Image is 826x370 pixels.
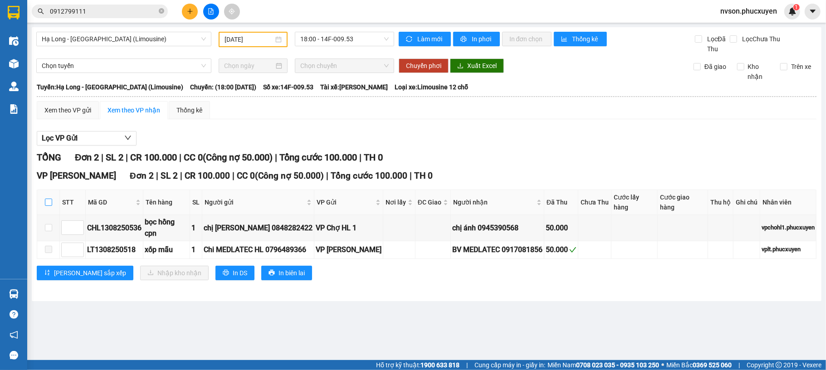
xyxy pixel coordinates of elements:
[4,26,91,58] span: Gửi hàng [GEOGRAPHIC_DATA]: Hotline:
[738,34,782,44] span: Lọc Chưa Thu
[410,170,412,181] span: |
[106,152,123,163] span: SL 2
[314,241,383,259] td: VP Loong Toòng
[215,266,254,280] button: printerIn DS
[42,132,78,144] span: Lọc VP Gửi
[9,59,19,68] img: warehouse-icon
[474,360,545,370] span: Cung cấp máy in - giấy in:
[611,190,658,215] th: Cước lấy hàng
[359,152,362,163] span: |
[44,269,50,277] span: sort-ascending
[223,269,229,277] span: printer
[9,82,19,91] img: warehouse-icon
[809,7,817,15] span: caret-down
[50,6,157,16] input: Tìm tên, số ĐT hoặc mã đơn
[418,197,441,207] span: ĐC Giao
[145,216,188,239] div: bọc hồng cpn
[331,170,407,181] span: Tổng cước 100.000
[8,61,87,85] span: Gửi hàng Hạ Long: Hotline:
[701,62,730,72] span: Đã giao
[10,310,18,319] span: question-circle
[793,4,800,10] sup: 1
[417,34,444,44] span: Làm mới
[420,361,459,369] strong: 1900 633 818
[87,222,142,234] div: CHL1308250536
[9,36,19,46] img: warehouse-icon
[300,32,389,46] span: 18:00 - 14F-009.53
[233,268,247,278] span: In DS
[744,62,774,82] span: Kho nhận
[206,152,269,163] span: Công nợ 50.000
[10,5,85,24] strong: Công ty TNHH Phúc Xuyên
[9,289,19,299] img: warehouse-icon
[224,4,240,19] button: aim
[10,331,18,339] span: notification
[762,245,815,254] div: vplt.phucxuyen
[224,61,274,71] input: Chọn ngày
[126,152,128,163] span: |
[19,43,91,58] strong: 0888 827 827 - 0848 827 827
[713,5,784,17] span: nvson.phucxuyen
[364,152,383,163] span: TH 0
[180,170,182,181] span: |
[561,36,569,43] span: bar-chart
[37,266,133,280] button: sort-ascending[PERSON_NAME] sắp xếp
[258,170,321,181] span: Công nợ 50.000
[269,152,273,163] span: )
[161,170,178,181] span: SL 2
[453,32,500,46] button: printerIn phơi
[60,190,86,215] th: STT
[86,215,143,241] td: CHL1308250536
[546,222,577,234] div: 50.000
[75,152,99,163] span: Đơn 2
[108,105,160,115] div: Xem theo VP nhận
[406,36,414,43] span: sync
[191,244,200,255] div: 1
[42,32,206,46] span: Hạ Long - Hà Nội (Limousine)
[544,190,578,215] th: Đã Thu
[399,32,451,46] button: syncLàm mới
[124,134,132,141] span: down
[87,244,142,255] div: LT1308250518
[704,34,730,54] span: Lọc Đã Thu
[317,197,374,207] span: VP Gửi
[130,170,154,181] span: Đơn 2
[693,361,732,369] strong: 0369 525 060
[733,190,760,215] th: Ghi chú
[10,351,18,360] span: message
[229,8,235,15] span: aim
[182,4,198,19] button: plus
[452,222,543,234] div: chị ánh 0945390568
[255,170,258,181] span: (
[9,104,19,114] img: solution-icon
[467,61,497,71] span: Xuất Excel
[190,190,202,215] th: SL
[237,170,255,181] span: CC 0
[658,190,708,215] th: Cước giao hàng
[176,105,202,115] div: Thống kê
[191,222,200,234] div: 1
[279,268,305,278] span: In biên lai
[787,62,815,72] span: Trên xe
[159,7,164,16] span: close-circle
[145,244,188,255] div: xốp mẫu
[38,8,44,15] span: search
[320,82,388,92] span: Tài xế: [PERSON_NAME]
[130,152,177,163] span: CR 100.000
[572,34,600,44] span: Thống kê
[661,363,664,367] span: ⚪️
[37,170,116,181] span: VP [PERSON_NAME]
[54,268,126,278] span: [PERSON_NAME] sắp xếp
[203,4,219,19] button: file-add
[208,8,214,15] span: file-add
[738,360,740,370] span: |
[179,152,181,163] span: |
[263,82,313,92] span: Số xe: 14F-009.53
[314,215,383,241] td: VP Chợ HL 1
[86,241,143,259] td: LT1308250518
[184,152,203,163] span: CC 0
[316,222,381,234] div: VP Chợ HL 1
[502,32,552,46] button: In đơn chọn
[190,82,256,92] span: Chuyến: (18:00 [DATE])
[805,4,821,19] button: caret-down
